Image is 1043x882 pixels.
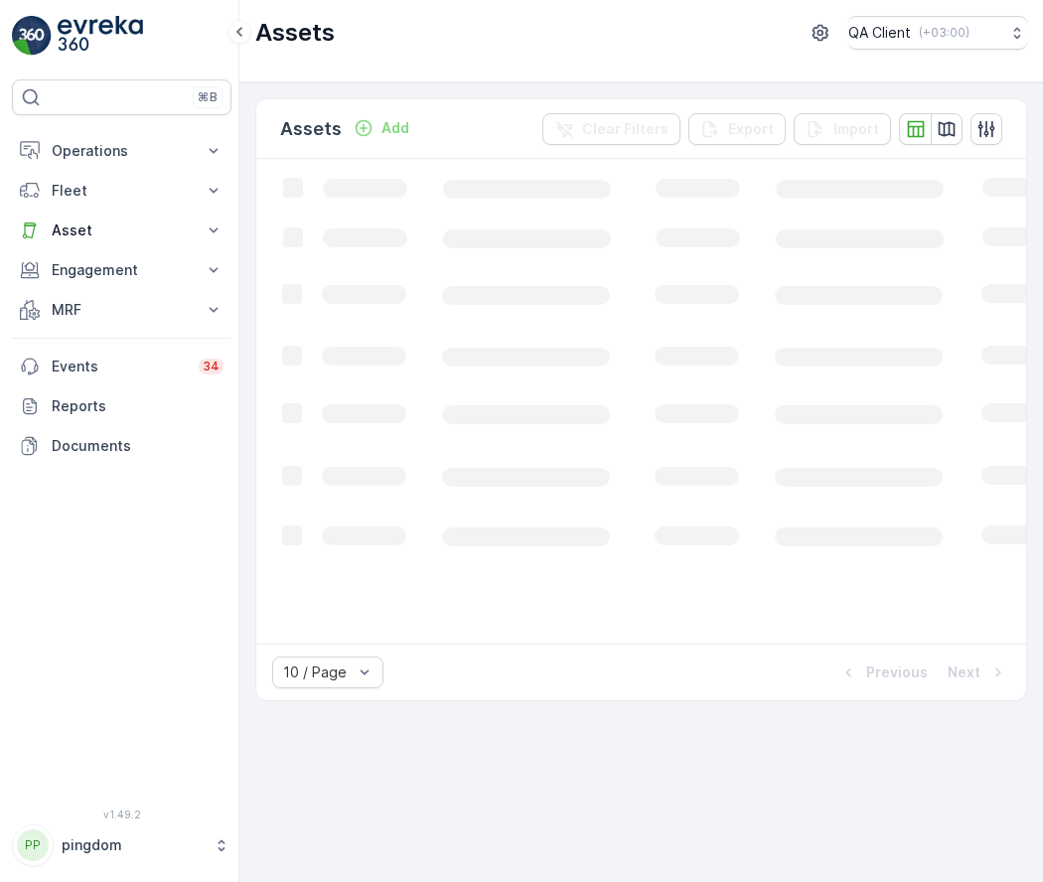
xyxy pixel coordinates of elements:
[52,220,192,240] p: Asset
[203,359,220,374] p: 34
[346,116,417,140] button: Add
[12,290,231,330] button: MRF
[728,119,774,139] p: Export
[848,16,1027,50] button: QA Client(+03:00)
[12,250,231,290] button: Engagement
[919,25,969,41] p: ( +03:00 )
[688,113,786,145] button: Export
[12,347,231,386] a: Events34
[946,661,1010,684] button: Next
[198,89,218,105] p: ⌘B
[17,829,49,861] div: PP
[12,824,231,866] button: PPpingdom
[52,300,192,320] p: MRF
[12,16,52,56] img: logo
[52,260,192,280] p: Engagement
[280,115,342,143] p: Assets
[381,118,409,138] p: Add
[52,141,192,161] p: Operations
[833,119,879,139] p: Import
[52,357,187,376] p: Events
[12,131,231,171] button: Operations
[542,113,680,145] button: Clear Filters
[52,396,223,416] p: Reports
[12,211,231,250] button: Asset
[848,23,911,43] p: QA Client
[794,113,891,145] button: Import
[948,662,980,682] p: Next
[12,426,231,466] a: Documents
[866,662,928,682] p: Previous
[62,835,204,855] p: pingdom
[582,119,669,139] p: Clear Filters
[12,171,231,211] button: Fleet
[52,436,223,456] p: Documents
[836,661,930,684] button: Previous
[52,181,192,201] p: Fleet
[255,17,335,49] p: Assets
[58,16,143,56] img: logo_light-DOdMpM7g.png
[12,808,231,820] span: v 1.49.2
[12,386,231,426] a: Reports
